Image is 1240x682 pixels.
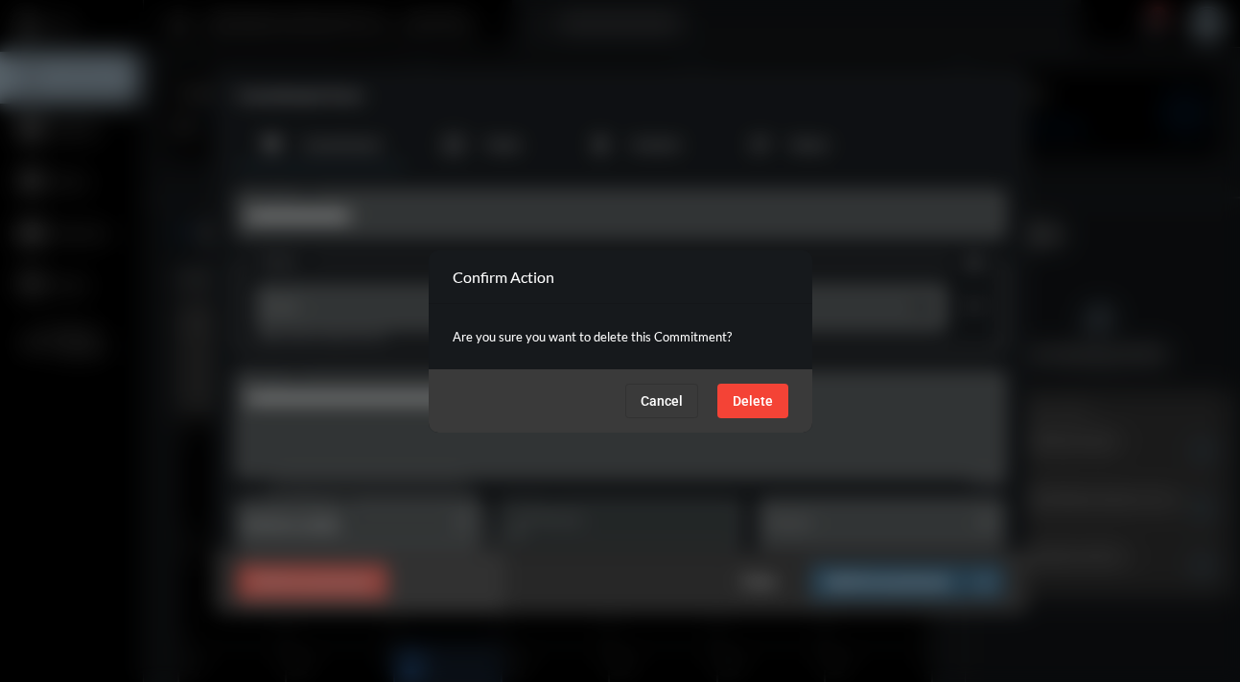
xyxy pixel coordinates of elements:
span: Cancel [641,393,683,409]
p: Are you sure you want to delete this Commitment? [453,323,788,350]
button: Delete [717,384,788,418]
span: Delete [733,393,773,409]
h2: Confirm Action [453,268,554,286]
button: Cancel [625,384,698,418]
